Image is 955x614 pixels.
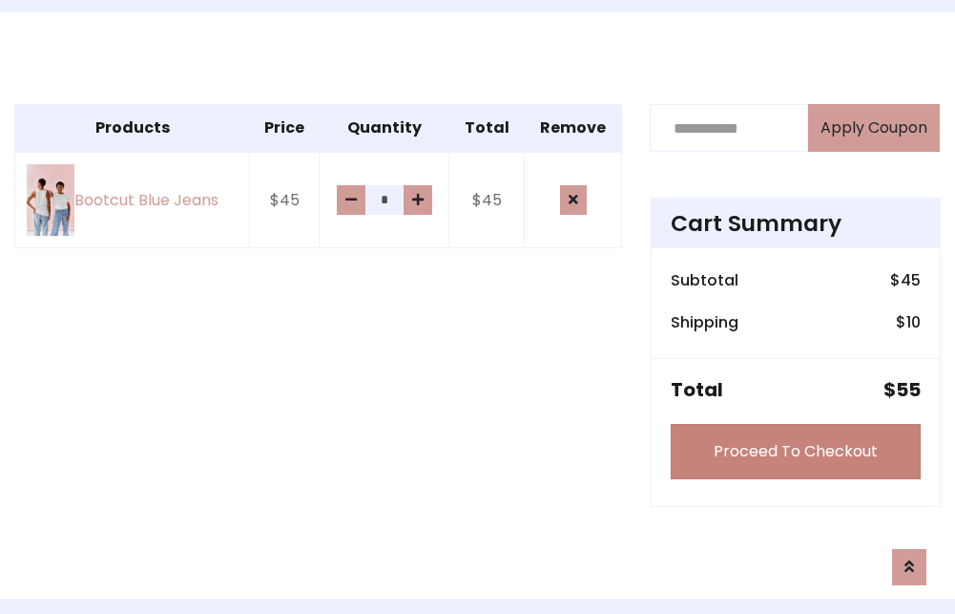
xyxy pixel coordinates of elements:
span: 10 [906,311,921,333]
h4: Cart Summary [671,210,921,237]
h6: $ [896,313,921,331]
th: Remove [524,105,621,153]
h6: $ [890,271,921,289]
th: Price [250,105,320,153]
h6: Subtotal [671,271,738,289]
a: Bootcut Blue Jeans [27,164,238,236]
td: $45 [449,152,524,247]
span: 55 [896,376,921,403]
th: Products [15,105,250,153]
a: Proceed To Checkout [671,424,921,479]
h5: $ [883,378,921,401]
span: 45 [901,269,921,291]
th: Total [449,105,524,153]
td: $45 [250,152,320,247]
h6: Shipping [671,313,738,331]
h5: Total [671,378,723,401]
button: Apply Coupon [808,104,940,152]
th: Quantity [320,105,449,153]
